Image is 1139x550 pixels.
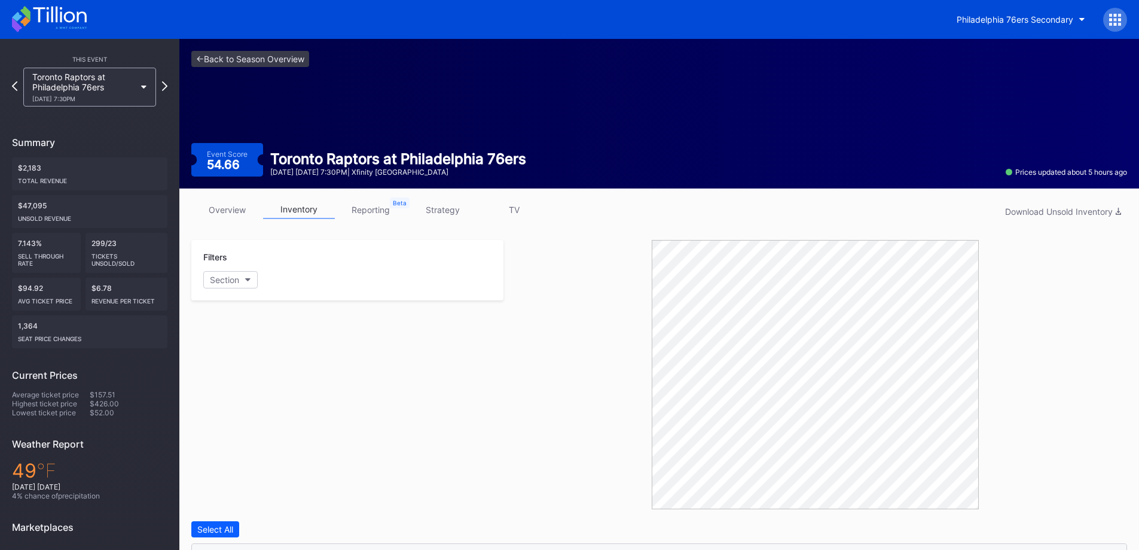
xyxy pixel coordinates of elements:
div: seat price changes [18,330,161,342]
button: Download Unsold Inventory [999,203,1127,220]
div: Avg ticket price [18,293,75,305]
div: $6.78 [85,278,168,311]
div: $426.00 [90,399,167,408]
div: Highest ticket price [12,399,90,408]
div: Revenue per ticket [91,293,162,305]
div: Lowest ticket price [12,408,90,417]
div: 1,364 [12,315,167,348]
div: Toronto Raptors at Philadelphia 76ers [32,72,135,102]
div: Filters [203,252,491,262]
div: [DATE] 7:30PM [32,95,135,102]
div: Prices updated about 5 hours ago [1006,168,1127,177]
div: Weather Report [12,438,167,450]
div: Tickets Unsold/Sold [91,248,162,267]
div: Total Revenue [18,172,161,184]
div: Philadelphia 76ers Secondary [957,14,1073,25]
button: Section [203,271,258,288]
div: $94.92 [12,278,81,311]
div: $2,183 [12,157,167,190]
div: Current Prices [12,369,167,381]
div: [DATE] [DATE] 7:30PM | Xfinity [GEOGRAPHIC_DATA] [270,168,526,177]
div: Marketplaces [12,521,167,533]
div: 49 [12,459,167,482]
div: Average ticket price [12,390,90,399]
a: <-Back to Season Overview [191,51,309,67]
a: overview [191,200,263,219]
div: Event Score [207,150,248,159]
a: strategy [407,200,478,219]
div: [DATE] [DATE] [12,482,167,491]
span: ℉ [36,459,56,482]
div: Summary [12,136,167,148]
div: Unsold Revenue [18,210,161,222]
div: $157.51 [90,390,167,399]
div: $52.00 [90,408,167,417]
button: Philadelphia 76ers Secondary [948,8,1094,31]
div: This Event [12,56,167,63]
div: Sell Through Rate [18,248,75,267]
div: 7.143% [12,233,81,273]
a: reporting [335,200,407,219]
div: Select All [197,524,233,534]
div: 299/23 [85,233,168,273]
div: 4 % chance of precipitation [12,491,167,500]
div: 54.66 [207,159,243,171]
button: Select All [191,521,239,537]
a: TV [478,200,550,219]
div: $47,095 [12,195,167,228]
div: Toronto Raptors at Philadelphia 76ers [270,150,526,168]
a: inventory [263,200,335,219]
div: Download Unsold Inventory [1005,206,1121,217]
div: Section [210,275,239,285]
